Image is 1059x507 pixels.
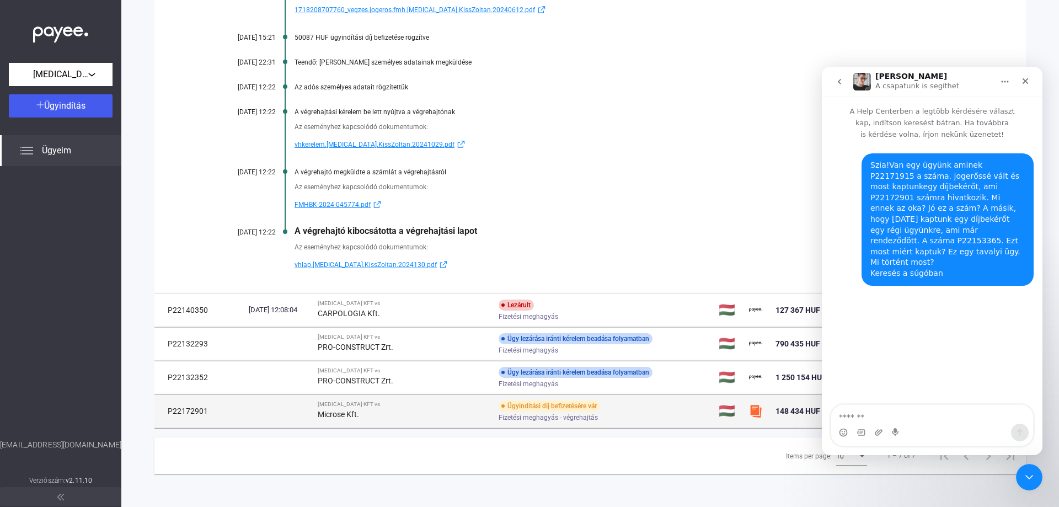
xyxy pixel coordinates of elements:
div: [DATE] 12:22 [210,168,276,176]
div: [MEDICAL_DATA] KFT vs [318,401,490,408]
span: Fizetési meghagyás [499,377,558,391]
td: P22140350 [154,293,244,327]
iframe: Intercom live chat [1016,464,1042,490]
td: P22132293 [154,327,244,360]
td: 🇭🇺 [714,327,745,360]
div: [DATE] 12:22 [210,228,276,236]
img: arrow-double-left-grey.svg [57,494,64,500]
button: Previous page [955,445,977,467]
span: vhlap.[MEDICAL_DATA].KissZoltan.2024130.pdf [295,258,437,271]
div: Az eseményhez kapcsolódó dokumentumok: [295,182,971,193]
span: 10 [836,452,844,460]
td: 🇭🇺 [714,293,745,327]
img: external-link-blue [371,200,384,209]
div: [DATE] 12:08:04 [249,305,308,316]
button: First page [933,445,955,467]
div: A végrehajtó megküldte a számlát a végrehajtásról [295,168,971,176]
div: [MEDICAL_DATA] KFT vs [318,334,490,340]
img: external-link-blue [454,140,468,148]
div: Ügy lezárása iránti kérelem beadása folyamatban [499,333,652,344]
div: [MEDICAL_DATA] KFT vs [318,300,490,307]
span: Fizetési meghagyás [499,344,558,357]
a: FMHBK-2024-045774.pdfexternal-link-blue [295,198,971,211]
img: external-link-blue [437,260,450,269]
td: 🇭🇺 [714,394,745,428]
strong: CARPOLOGIA Kft. [318,309,380,318]
span: 127 367 HUF [775,306,820,314]
strong: Microse Kft. [318,410,359,419]
img: plus-white.svg [36,101,44,109]
button: [MEDICAL_DATA] KFT [9,63,113,86]
div: [MEDICAL_DATA] KFT vs [318,367,490,374]
img: payee-logo [749,337,762,350]
span: [MEDICAL_DATA] KFT [33,68,88,81]
span: 1 250 154 HUF [775,373,826,382]
div: 50087 HUF ügyindítási díj befizetése rögzítve [295,34,971,41]
div: [DATE] 12:22 [210,108,276,116]
strong: v2.11.10 [66,477,92,484]
strong: PRO-CONSTRUCT Zrt. [318,343,393,351]
div: [DATE] 12:22 [210,83,276,91]
img: payee-logo [749,371,762,384]
img: szamlazzhu-mini [749,404,762,418]
div: A végrehajtó kibocsátotta a végrehajtási lapot [295,226,971,236]
button: Ügyindítás [9,94,113,118]
td: 🇭🇺 [714,361,745,394]
div: Items per page: [786,450,832,463]
button: Last page [999,445,1021,467]
img: external-link-blue [535,6,548,14]
div: Ügy lezárása iránti kérelem beadása folyamatban [499,367,652,378]
span: Fizetési meghagyás [499,310,558,323]
span: vhkerelem.[MEDICAL_DATA].KissZoltan.20241029.pdf [295,138,454,151]
span: Ügyeim [42,144,71,157]
div: Ügyindítási díj befizetésére vár [499,401,600,412]
span: 790 435 HUF [775,339,820,348]
div: [DATE] 15:21 [210,34,276,41]
img: payee-logo [749,303,762,317]
a: vhkerelem.[MEDICAL_DATA].KissZoltan.20241029.pdfexternal-link-blue [295,138,971,151]
a: 1718208707760_vegzes.jogeros.fmh.[MEDICAL_DATA].KissZoltan.20240612.pdfexternal-link-blue [295,3,971,17]
span: 148 434 HUF [775,407,820,415]
a: vhlap.[MEDICAL_DATA].KissZoltan.2024130.pdfexternal-link-blue [295,258,971,271]
img: white-payee-white-dot.svg [33,20,88,43]
div: A végrehajtási kérelem be lett nyújtva a végrehajtónak [295,108,971,116]
button: Next page [977,445,999,467]
div: Teendő: [PERSON_NAME] személyes adatainak megküldése [295,58,971,66]
div: 1 – 7 of 7 [887,449,916,462]
td: P22172901 [154,394,244,428]
span: Fizetési meghagyás - végrehajtás [499,411,598,424]
td: P22132352 [154,361,244,394]
div: Az eseményhez kapcsolódó dokumentumok: [295,121,971,132]
div: [DATE] 22:31 [210,58,276,66]
div: Lezárult [499,300,534,311]
span: Ügyindítás [44,100,85,111]
strong: PRO-CONSTRUCT Zrt. [318,376,393,385]
img: list.svg [20,144,33,157]
div: Az eseményhez kapcsolódó dokumentumok: [295,242,971,253]
div: Az adós személyes adatait rögzítettük [295,83,971,91]
span: FMHBK-2024-045774.pdf [295,198,371,211]
mat-select: Items per page: [836,449,867,462]
span: 1718208707760_vegzes.jogeros.fmh.[MEDICAL_DATA].KissZoltan.20240612.pdf [295,3,535,17]
iframe: Intercom live chat [822,67,1042,455]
